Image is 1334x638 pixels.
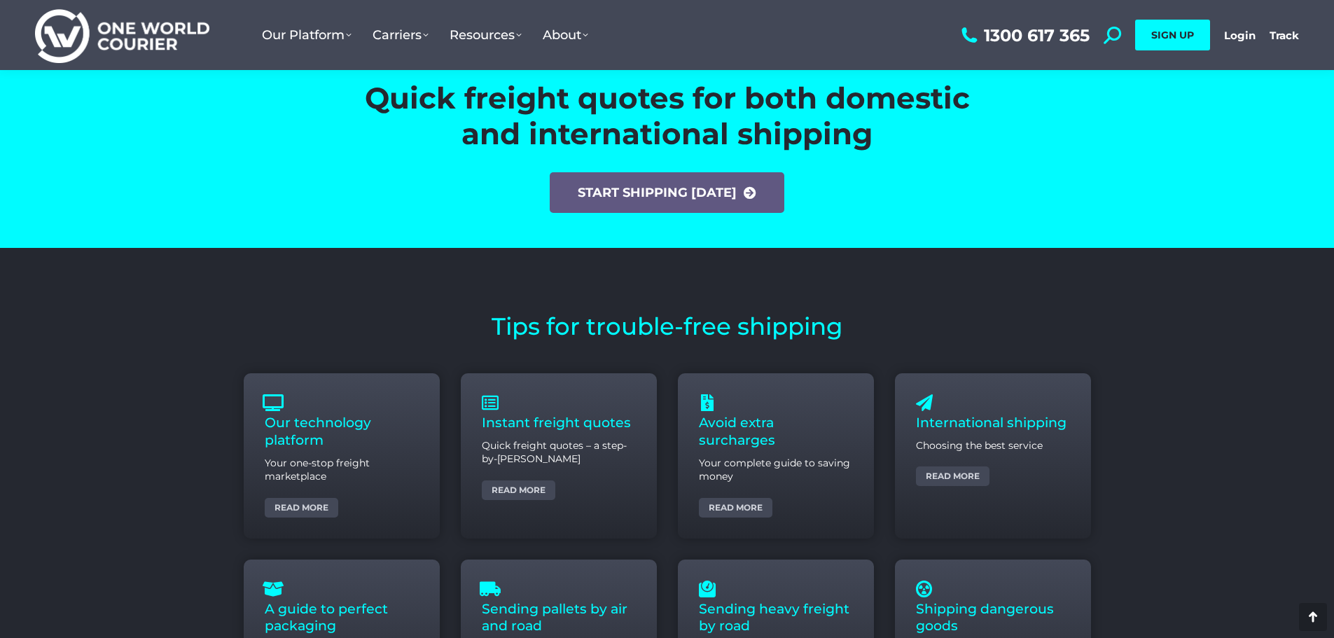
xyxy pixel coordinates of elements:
[699,457,853,484] p: Your complete guide to saving money
[482,480,555,500] a: Read more
[35,7,209,64] img: One World Courier
[439,13,532,57] a: Resources
[699,394,716,411] a: Avoid extra surcharges
[699,601,849,634] a: Sending heavy freight by road
[350,81,984,151] h2: Quick freight quotes for both domestic and international shipping
[916,415,1066,431] a: International shipping
[482,601,627,634] a: Sending pallets by air and road
[1270,29,1299,42] a: Track
[262,27,352,43] span: Our Platform
[265,581,282,597] a: A guide to perfect packaging
[699,581,716,597] a: Sending heavy freight by road
[362,13,439,57] a: Carriers
[265,601,388,634] a: A guide to perfect packaging
[699,498,772,518] a: Read more
[699,415,775,448] a: Avoid extra surcharges
[265,394,282,411] a: Our technology platform
[482,415,631,431] a: Instant freight quotes
[265,415,371,448] a: Our technology platform
[543,27,588,43] span: About
[532,13,599,57] a: About
[373,27,429,43] span: Carriers
[482,439,636,466] p: Quick freight quotes – a step-by-[PERSON_NAME]
[916,394,933,411] a: International shipping
[1151,29,1194,41] span: SIGN UP
[916,581,933,597] a: Shipping dangerous goods
[916,439,1070,453] p: Choosing the best service
[1135,20,1210,50] a: SIGN UP
[550,172,784,213] a: start shipping [DATE]
[265,498,338,518] a: Read more
[1224,29,1256,42] a: Login
[916,466,989,486] a: Read more
[482,394,499,411] a: Instant freight quotes
[247,311,1088,342] h2: Tips for trouble-free shipping
[450,27,522,43] span: Resources
[482,581,499,597] a: Sending pallets by air and road
[265,457,419,484] p: Your one-stop freight marketplace
[958,27,1090,44] a: 1300 617 365
[251,13,362,57] a: Our Platform
[916,601,1054,634] a: Shipping dangerous goods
